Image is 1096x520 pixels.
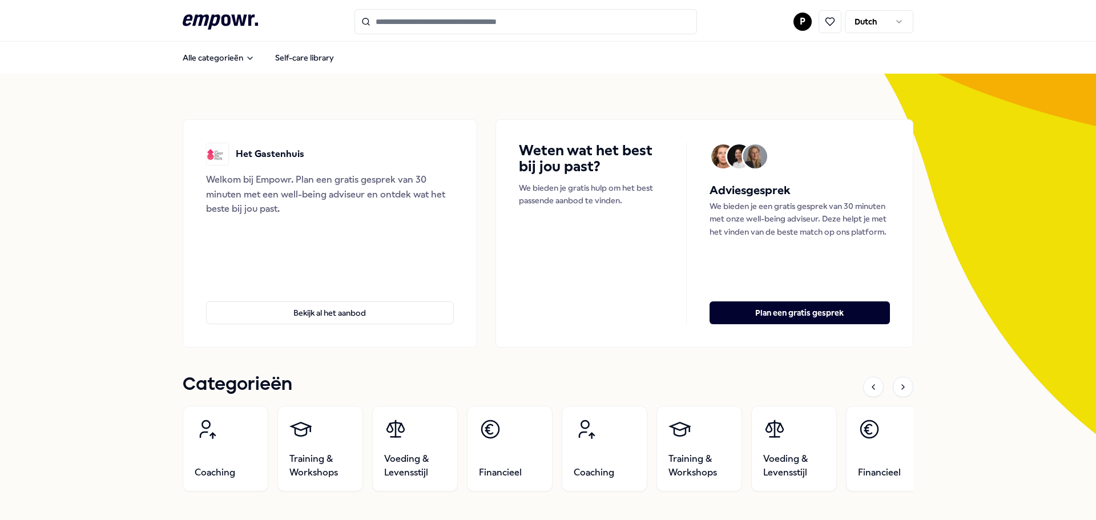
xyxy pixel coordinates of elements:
[743,144,767,168] img: Avatar
[710,301,890,324] button: Plan een gratis gesprek
[727,144,751,168] img: Avatar
[751,406,837,491] a: Voeding & Levensstijl
[846,406,932,491] a: Financieel
[206,283,454,324] a: Bekijk al het aanbod
[289,452,351,479] span: Training & Workshops
[763,452,825,479] span: Voeding & Levensstijl
[195,466,235,479] span: Coaching
[372,406,458,491] a: Voeding & Levensstijl
[519,143,663,175] h4: Weten wat het best bij jou past?
[174,46,343,69] nav: Main
[206,301,454,324] button: Bekijk al het aanbod
[858,466,901,479] span: Financieel
[710,200,890,238] p: We bieden je een gratis gesprek van 30 minuten met onze well-being adviseur. Deze helpt je met he...
[384,452,446,479] span: Voeding & Levensstijl
[206,143,229,166] img: Het Gastenhuis
[711,144,735,168] img: Avatar
[266,46,343,69] a: Self-care library
[183,370,292,399] h1: Categorieën
[656,406,742,491] a: Training & Workshops
[277,406,363,491] a: Training & Workshops
[668,452,730,479] span: Training & Workshops
[793,13,812,31] button: P
[710,182,890,200] h5: Adviesgesprek
[562,406,647,491] a: Coaching
[206,172,454,216] div: Welkom bij Empowr. Plan een gratis gesprek van 30 minuten met een well-being adviseur en ontdek w...
[174,46,264,69] button: Alle categorieën
[354,9,697,34] input: Search for products, categories or subcategories
[574,466,614,479] span: Coaching
[519,182,663,207] p: We bieden je gratis hulp om het best passende aanbod te vinden.
[236,147,304,162] p: Het Gastenhuis
[467,406,553,491] a: Financieel
[479,466,522,479] span: Financieel
[183,406,268,491] a: Coaching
